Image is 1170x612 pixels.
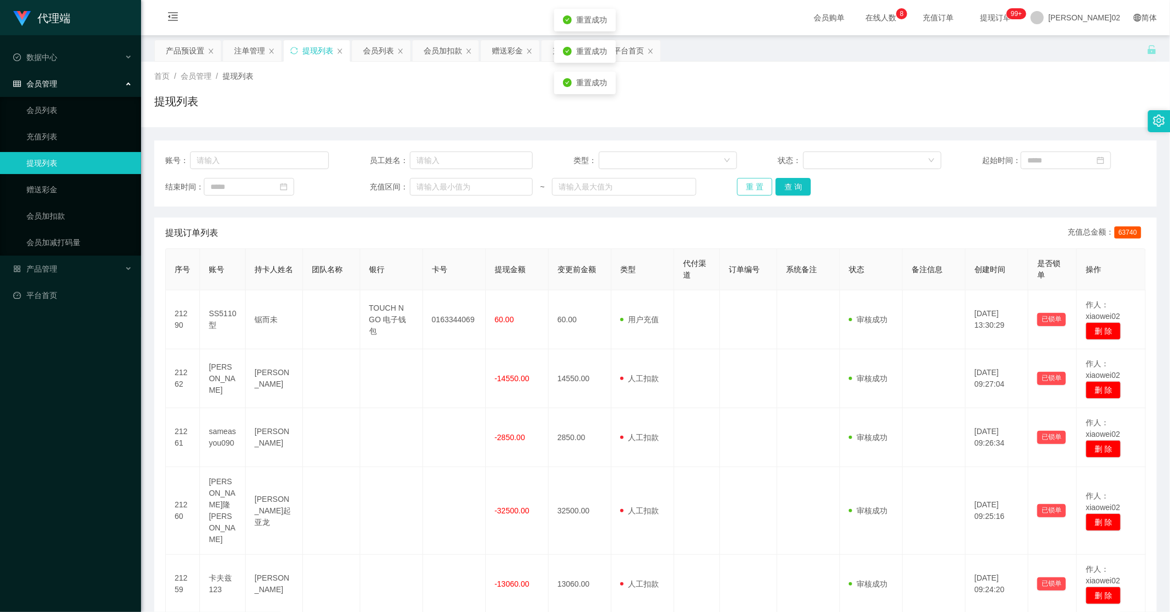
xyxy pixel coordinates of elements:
i: 图标： AppStore-O [13,265,21,273]
button: 重 置 [737,178,772,196]
a: 会员加扣款 [26,205,132,227]
a: 图标： 仪表板平台首页 [13,284,132,306]
i: 图标： check-circle-o [13,53,21,61]
a: 充值列表 [26,126,132,148]
div: 会员加扣款 [424,40,462,61]
button: 删 除 [1086,587,1121,604]
td: 60.00 [549,290,611,349]
span: -32500.00 [495,506,529,515]
span: 会员管理 [181,72,212,80]
td: 21260 [166,467,200,555]
span: 作人：xiaowei02 [1086,565,1120,585]
input: 请输入 [410,151,533,169]
td: TOUCH N GO 电子钱包 [360,290,423,349]
td: 锯而未 [246,290,303,349]
h1: 提现列表 [154,93,198,110]
button: 已锁单 [1037,431,1066,444]
span: 是否锁单 [1037,259,1060,279]
td: [PERSON_NAME] [246,349,303,408]
span: 类型： [574,155,599,166]
td: [PERSON_NAME]起亚龙 [246,467,303,555]
i: 图标： 关闭 [268,48,275,55]
span: 账号： [165,155,190,166]
p: 8 [900,8,904,19]
span: 变更前金额 [557,265,596,274]
font: 人工扣款 [628,374,659,383]
span: 首页 [154,72,170,80]
td: SS5110型 [200,290,246,349]
i: 图标: sync [290,47,298,55]
span: 作人：xiaowei02 [1086,491,1120,512]
span: 63740 [1114,226,1141,239]
span: 类型 [620,265,636,274]
i: 图标： 关闭 [465,48,472,55]
td: [DATE] 09:27:04 [966,349,1028,408]
span: 团队名称 [312,265,343,274]
sup: 1113 [1006,8,1026,19]
i: 图标： menu-fold [154,1,192,36]
td: 21290 [166,290,200,349]
i: 图标： global [1134,14,1141,21]
span: 员工姓名： [370,155,410,166]
td: [DATE] 13:30:29 [966,290,1028,349]
i: 图标： 关闭 [337,48,343,55]
i: 图标： 设置 [1153,115,1165,127]
i: 图标：check-circle [563,47,572,56]
i: 图标： 关闭 [647,48,654,55]
div: 赠送彩金 [492,40,523,61]
a: 赠送彩金 [26,178,132,201]
i: 图标： table [13,80,21,88]
span: 作人：xiaowei02 [1086,300,1120,321]
font: 审核成功 [857,374,887,383]
span: 状态 [849,265,864,274]
i: 图标： 向下 [928,157,935,165]
div: 注单管理 [234,40,265,61]
button: 已锁单 [1037,577,1066,591]
td: [DATE] 09:26:34 [966,408,1028,467]
a: 会员列表 [26,99,132,121]
span: 重置成功 [576,15,607,24]
span: 提现订单列表 [165,226,218,240]
font: 审核成功 [857,506,887,515]
span: -2850.00 [495,433,525,442]
h1: 代理端 [37,1,71,36]
span: 状态： [778,155,803,166]
font: 会员管理 [26,79,57,88]
input: 请输入最大值为 [552,178,696,196]
button: 已锁单 [1037,313,1066,326]
font: 在线人数 [865,13,896,22]
span: 起始时间： [982,155,1021,166]
font: 人工扣款 [628,433,659,442]
span: 操作 [1086,265,1101,274]
td: sameasyou090 [200,408,246,467]
span: 作人：xiaowei02 [1086,418,1120,438]
span: 重置成功 [576,47,607,56]
a: 会员加减打码量 [26,231,132,253]
span: 订单编号 [729,265,760,274]
span: 提现列表 [223,72,253,80]
div: 会员列表 [363,40,394,61]
button: 删 除 [1086,513,1121,531]
font: 数据中心 [26,53,57,62]
div: 产品预设置 [166,40,204,61]
span: 创建时间 [974,265,1005,274]
font: 用户充值 [628,315,659,324]
font: 审核成功 [857,433,887,442]
font: 人工扣款 [628,579,659,588]
button: 删 除 [1086,440,1121,458]
span: ~ [533,181,552,193]
i: 图标：check-circle [563,78,572,87]
div: 平台首页 [613,40,644,61]
span: 序号 [175,265,190,274]
i: 图标： 解锁 [1147,45,1157,55]
font: 提现订单 [980,13,1011,22]
span: -13060.00 [495,579,529,588]
button: 删 除 [1086,322,1121,340]
span: 重置成功 [576,78,607,87]
sup: 8 [896,8,907,19]
button: 查 询 [776,178,811,196]
font: 审核成功 [857,315,887,324]
i: 图标： 关闭 [208,48,214,55]
span: -14550.00 [495,374,529,383]
span: 账号 [209,265,224,274]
